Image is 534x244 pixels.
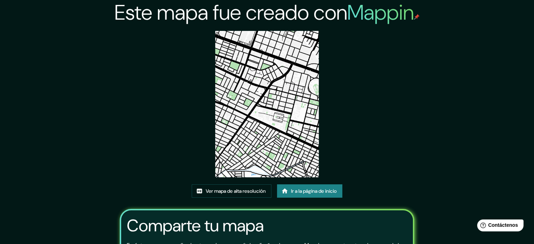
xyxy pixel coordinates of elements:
a: Ver mapa de alta resolución [192,184,271,198]
iframe: Lanzador de widgets de ayuda [472,217,526,236]
a: Ir a la página de inicio [277,184,342,198]
font: Ir a la página de inicio [291,188,337,194]
font: Ver mapa de alta resolución [206,188,266,194]
font: Comparte tu mapa [127,215,264,237]
img: pin de mapeo [414,14,420,20]
img: created-map [215,31,319,177]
